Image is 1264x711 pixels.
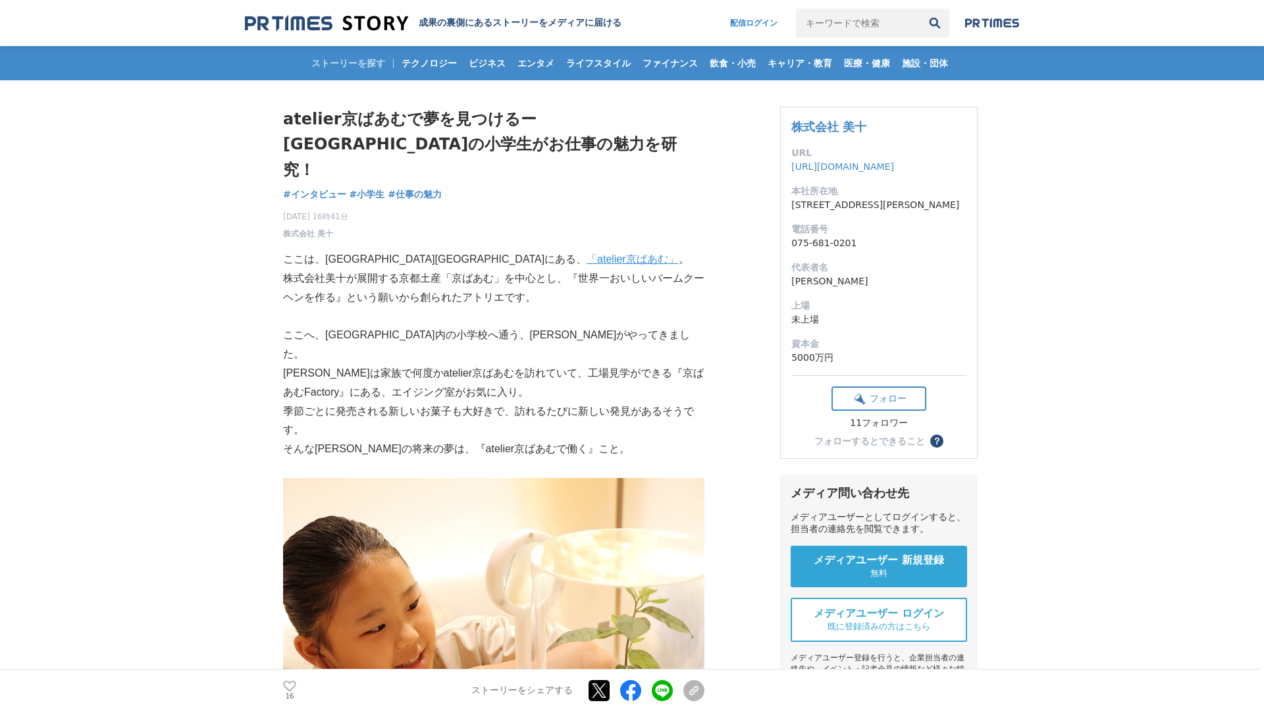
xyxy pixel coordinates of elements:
span: [DATE] 16時41分 [283,211,348,223]
dd: 075-681-0201 [791,236,966,250]
a: #小学生 [350,188,385,201]
a: エンタメ [512,46,560,80]
span: 無料 [870,567,887,579]
a: メディアユーザー ログイン 既に登録済みの方はこちら [791,598,967,642]
a: ビジネス [463,46,511,80]
span: メディアユーザー ログイン [814,607,944,621]
span: ファイナンス [637,57,703,69]
h1: atelier京ばあむで夢を見つけるー[GEOGRAPHIC_DATA]の小学生がお仕事の魅力を研究！ [283,107,704,182]
a: 施設・団体 [897,46,953,80]
span: エンタメ [512,57,560,69]
h2: 成果の裏側にあるストーリーをメディアに届ける [419,17,621,29]
a: 医療・健康 [839,46,895,80]
button: フォロー [831,386,926,411]
span: キャリア・教育 [762,57,837,69]
div: フォローするとできること [814,436,925,446]
a: メディアユーザー 新規登録 無料 [791,546,967,587]
dd: [STREET_ADDRESS][PERSON_NAME] [791,198,966,212]
span: #仕事の魅力 [388,188,442,200]
a: [URL][DOMAIN_NAME] [791,161,894,172]
a: 成果の裏側にあるストーリーをメディアに届ける 成果の裏側にあるストーリーをメディアに届ける [245,14,621,32]
button: 検索 [920,9,949,38]
p: ここへ、[GEOGRAPHIC_DATA]内の小学校へ通う、[PERSON_NAME]がやってきました。 [283,326,704,364]
dt: 資本金 [791,337,966,351]
dt: 代表者名 [791,261,966,275]
a: 株式会社 美十 [791,120,866,134]
div: メディアユーザー登録を行うと、企業担当者の連絡先や、イベント・記者会見の情報など様々な特記情報を閲覧できます。 ※内容はストーリー・プレスリリースにより異なります。 [791,652,967,708]
button: ？ [930,434,943,448]
span: 既に登録済みの方はこちら [828,621,930,633]
div: メディアユーザーとしてログインすると、担当者の連絡先を閲覧できます。 [791,512,967,535]
span: #小学生 [350,188,385,200]
p: [PERSON_NAME]は家族で何度かatelier京ばあむを訪れていて、工場見学ができる『京ばあむFactory』にある、エイジング室がお気に入り。 [283,364,704,402]
p: 季節ごとに発売される新しいお菓子も大好きで、訪れるたびに新しい発見があるそうです。 [283,402,704,440]
a: テクノロジー [396,46,462,80]
span: ？ [932,436,941,446]
dd: 5000万円 [791,351,966,365]
span: ビジネス [463,57,511,69]
dt: 本社所在地 [791,184,966,198]
dt: 上場 [791,299,966,313]
div: メディア問い合わせ先 [791,485,967,501]
p: 株式会社美十が展開する京都土産「京ばあむ」を中心とし、『世界一おいしいバームクーヘンを作る』という願いから創られたアトリエです。 [283,269,704,307]
span: 医療・健康 [839,57,895,69]
a: #インタビュー [283,188,346,201]
span: テクノロジー [396,57,462,69]
p: 16 [283,693,296,700]
a: #仕事の魅力 [388,188,442,201]
a: 「atelier京ばあむ」 [587,253,679,265]
a: ファイナンス [637,46,703,80]
dt: 電話番号 [791,223,966,236]
img: 成果の裏側にあるストーリーをメディアに届ける [245,14,408,32]
dt: URL [791,146,966,160]
span: メディアユーザー 新規登録 [814,554,944,567]
a: ライフスタイル [561,46,636,80]
img: prtimes [965,18,1019,28]
div: 11フォロワー [831,417,926,429]
dd: [PERSON_NAME] [791,275,966,288]
span: ライフスタイル [561,57,636,69]
p: ここは、[GEOGRAPHIC_DATA][GEOGRAPHIC_DATA]にある、 。 [283,250,704,269]
span: 飲食・小売 [704,57,761,69]
dd: 未上場 [791,313,966,327]
input: キーワードで検索 [796,9,920,38]
span: 施設・団体 [897,57,953,69]
span: #インタビュー [283,188,346,200]
a: 配信ログイン [717,9,791,38]
p: ストーリーをシェアする [471,685,573,697]
a: キャリア・教育 [762,46,837,80]
a: 株式会社 美十 [283,228,333,240]
p: そんな[PERSON_NAME]の将来の夢は、『atelier京ばあむで働く』こと。 [283,440,704,459]
a: 飲食・小売 [704,46,761,80]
